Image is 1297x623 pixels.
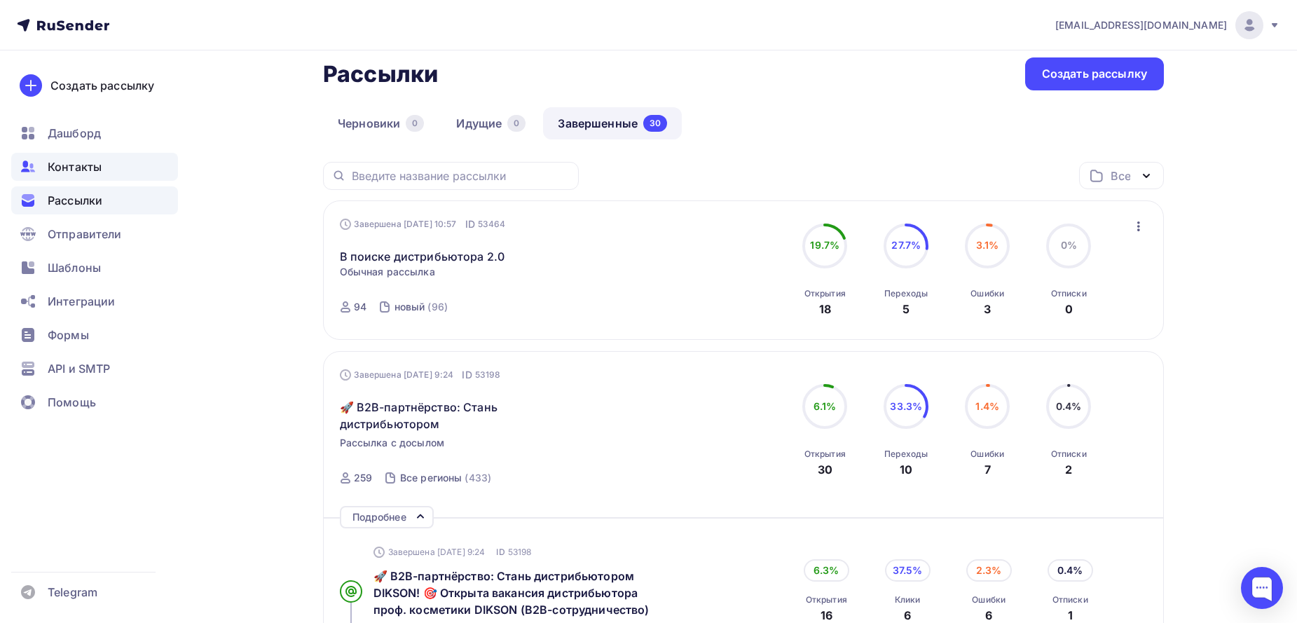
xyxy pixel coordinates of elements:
span: 0.4% [1056,400,1082,412]
div: Ошибки [970,288,1004,299]
h2: Рассылки [323,60,438,88]
div: 0.4% [1048,559,1093,582]
a: [EMAIL_ADDRESS][DOMAIN_NAME] [1055,11,1280,39]
input: Введите название рассылки [352,168,570,184]
div: 259 [354,471,372,485]
span: ID [496,545,505,559]
a: новый (96) [393,296,449,318]
a: Рассылки [11,186,178,214]
div: 30 [818,461,832,478]
div: Переходы [884,288,928,299]
div: 7 [984,461,991,478]
span: 53464 [478,217,506,231]
span: Контакты [48,158,102,175]
div: Клики [895,594,921,605]
button: Все [1079,162,1164,189]
div: (433) [465,471,491,485]
span: Помощь [48,394,96,411]
span: 19.7% [810,239,839,251]
div: Подробнее [352,509,406,526]
div: Отписки [1051,288,1087,299]
a: Дашборд [11,119,178,147]
div: 0 [406,115,424,132]
span: Обычная рассылка [340,265,435,279]
a: Контакты [11,153,178,181]
span: Рассылки [48,192,102,209]
span: ID [465,217,475,231]
span: Шаблоны [48,259,101,276]
span: Дашборд [48,125,101,142]
div: Все [1111,167,1130,184]
div: Завершена [DATE] 10:57 [340,217,506,231]
div: Открытия [806,594,847,605]
span: Telegram [48,584,97,601]
div: 10 [900,461,912,478]
div: Переходы [884,449,928,460]
a: Отправители [11,220,178,248]
div: 94 [354,300,366,314]
span: ID [462,368,472,382]
div: Создать рассылку [50,77,154,94]
div: 3 [984,301,991,317]
div: Открытия [804,288,846,299]
div: Создать рассылку [1042,66,1147,82]
span: 33.3% [890,400,922,412]
div: 2.3% [966,559,1012,582]
div: Все регионы [400,471,462,485]
div: новый [394,300,425,314]
a: В поиске дистрибьютора 2.0 [340,248,505,265]
div: 37.5% [885,559,931,582]
span: Рассылка с досылом [340,436,445,450]
div: 2 [1065,461,1072,478]
div: Отписки [1051,449,1087,460]
div: 30 [643,115,667,132]
div: 0 [1065,301,1073,317]
div: 6.3% [804,559,849,582]
span: 3.1% [976,239,999,251]
div: Ошибки [972,594,1006,605]
span: [EMAIL_ADDRESS][DOMAIN_NAME] [1055,18,1227,32]
span: Формы [48,327,89,343]
a: Шаблоны [11,254,178,282]
span: 27.7% [891,239,921,251]
a: Идущие0 [441,107,540,139]
a: Все регионы (433) [399,467,493,489]
div: 18 [819,301,831,317]
span: 53198 [475,368,501,382]
div: (96) [427,300,448,314]
div: 5 [903,301,910,317]
div: 0 [507,115,526,132]
div: Ошибки [970,449,1004,460]
span: 🚀 B2B-партнёрство: Стань дистрибьютором [340,399,580,432]
a: Завершенные30 [543,107,682,139]
span: API и SMTP [48,360,110,377]
span: 🚀 B2B-партнёрство: Стань дистрибьютором DIKSON! 🎯 Открыта вакансия дистрибьютора проф. косметики ... [373,569,650,617]
div: Отписки [1052,594,1088,605]
a: Формы [11,321,178,349]
span: 1.4% [975,400,999,412]
a: Черновики0 [323,107,439,139]
span: Завершена [DATE] 9:24 [388,546,486,558]
span: Отправители [48,226,122,242]
span: 0% [1061,239,1077,251]
div: Открытия [804,449,846,460]
span: 6.1% [814,400,837,412]
a: 🚀 B2B-партнёрство: Стань дистрибьютором DIKSON! 🎯 Открыта вакансия дистрибьютора проф. косметики ... [373,568,693,618]
span: 53198 [508,546,532,558]
div: Завершена [DATE] 9:24 [340,368,501,382]
span: Интеграции [48,293,115,310]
